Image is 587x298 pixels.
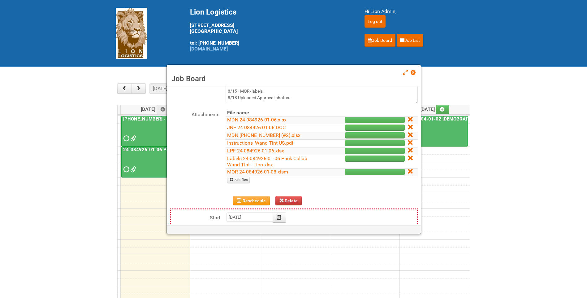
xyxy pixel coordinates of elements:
a: Job List [397,34,423,47]
a: Add an event [157,105,170,114]
a: JNF 24-084926-01-06.DOC [227,125,286,130]
a: Instructions_Wand Tint US.pdf [227,140,294,146]
span: Requested [123,136,128,141]
span: [DATE] [420,106,450,112]
a: 24-084926-01-06 Pack Collab Wand Tint [121,147,188,177]
label: Start [171,213,220,221]
a: MDN [PHONE_NUMBER] (#2).xlsx [227,132,300,138]
span: Lion Logistics [190,8,236,16]
span: Requested [123,167,128,172]
a: 25-039404-01-02 [DEMOGRAPHIC_DATA] Wet Shave SQM [401,116,527,122]
a: Add files [227,177,250,183]
span: MOR 25-032854-01-08.xlsm 25_032854_01_LABELS_Lion.xlsx MDN 25-032854-01-08 (1) MDN2.xlsx JNF 25-0... [130,136,135,141]
button: Calendar [273,213,286,223]
a: [DOMAIN_NAME] [190,46,228,52]
input: Log out [365,15,386,28]
a: Lion Logistics [116,30,147,36]
button: Reschedule [233,196,270,205]
span: grp 1001 2..jpg group 1001 1..jpg MOR 24-084926-01-08.xlsm Labels 24-084926-01-06 Pack Collab Wan... [130,167,135,172]
a: Labels 24-084926-01-06 Pack Collab Wand Tint - Lion.xlsx [227,156,307,168]
a: 24-084926-01-06 Pack Collab Wand Tint [122,147,211,152]
img: Lion Logistics [116,8,147,59]
div: Hi Lion Admin, [365,8,472,15]
h3: Job Board [171,74,416,83]
span: [DATE] [141,106,170,112]
a: 25-039404-01-02 [DEMOGRAPHIC_DATA] Wet Shave SQM [400,116,468,147]
a: [PHONE_NUMBER] - R+F InnoCPT [121,116,188,147]
a: LPF 24-084926-01-06.xlsx [227,148,284,154]
a: [PHONE_NUMBER] - R+F InnoCPT [122,116,195,122]
a: MOR 24-084926-01-08.xlsm [227,169,288,175]
div: [STREET_ADDRESS] [GEOGRAPHIC_DATA] tel: [PHONE_NUMBER] [190,8,349,52]
button: Delete [275,196,302,205]
a: Job Board [365,34,395,47]
a: Add an event [436,105,450,114]
label: Attachments [170,109,219,118]
th: File name [226,109,321,116]
button: [DATE] [149,83,170,94]
a: MDN 24-084926-01-06.xlsx [227,117,287,123]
